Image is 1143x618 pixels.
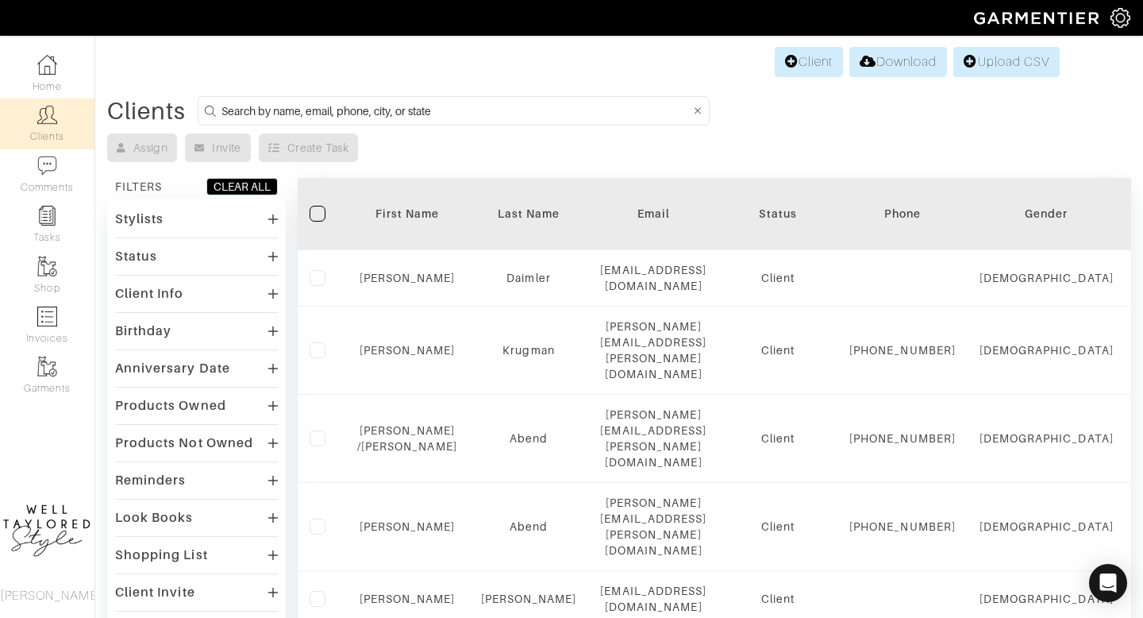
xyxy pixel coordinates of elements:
div: Anniversary Date [115,361,230,377]
th: Toggle SortBy [469,178,589,250]
div: Client Info [115,286,184,302]
div: [PERSON_NAME][EMAIL_ADDRESS][PERSON_NAME][DOMAIN_NAME] [600,495,706,558]
a: [PERSON_NAME] [360,344,456,357]
div: [PHONE_NUMBER] [849,342,956,358]
div: Look Books [115,510,194,526]
a: Daimler [506,272,550,284]
div: Client [730,591,825,607]
div: [DEMOGRAPHIC_DATA] [979,342,1114,358]
div: FILTERS [115,179,162,195]
div: Client Invite [115,585,195,601]
img: garments-icon-b7da505a4dc4fd61783c78ac3ca0ef83fa9d6f193b1c9dc38574b1d14d53ca28.png [37,357,57,377]
div: [PHONE_NUMBER] [849,519,956,535]
div: Products Owned [115,398,226,414]
a: Download [849,47,947,77]
div: [DEMOGRAPHIC_DATA] [979,431,1114,446]
div: Last Name [481,206,577,222]
img: garments-icon-b7da505a4dc4fd61783c78ac3ca0ef83fa9d6f193b1c9dc38574b1d14d53ca28.png [37,257,57,276]
a: Abend [510,520,548,533]
div: [EMAIL_ADDRESS][DOMAIN_NAME] [600,583,706,615]
input: Search by name, email, phone, city, or state [221,101,691,121]
div: [PHONE_NUMBER] [849,431,956,446]
div: Status [730,206,825,222]
div: Status [115,249,157,265]
a: Abend [510,432,548,445]
div: Stylists [115,211,164,227]
div: Clients [107,103,186,119]
div: [DEMOGRAPHIC_DATA] [979,270,1114,286]
img: comment-icon-a0a6a9ef722e966f86d9cbdc48e553b5cf19dbc54f86b18d962a5391bc8f6eb6.png [37,156,57,176]
a: [PERSON_NAME] [360,272,456,284]
a: Krugman [502,344,554,357]
img: gear-icon-white-bd11855cb880d31180b6d7d6211b90ccbf57a29d726f0c71d8c61bd08dd39cc2.png [1110,8,1130,28]
div: [EMAIL_ADDRESS][DOMAIN_NAME] [600,262,706,294]
div: Reminders [115,473,186,489]
a: Client [775,47,843,77]
div: Shopping List [115,547,208,563]
div: Email [600,206,706,222]
th: Toggle SortBy [345,178,469,250]
div: [DEMOGRAPHIC_DATA] [979,591,1114,607]
div: First Name [357,206,457,222]
div: Phone [849,206,956,222]
div: Client [730,519,825,535]
div: Client [730,270,825,286]
img: reminder-icon-8004d30b9f0a5d33ae49ab947aed9ed385cf756f9e5892f1edd6e32f2345188e.png [37,206,57,226]
a: [PERSON_NAME] [481,593,577,605]
div: Birthday [115,323,171,339]
a: [PERSON_NAME] [360,520,456,533]
th: Toggle SortBy [718,178,837,250]
div: Gender [979,206,1114,222]
div: Open Intercom Messenger [1089,564,1127,602]
a: Upload CSV [953,47,1060,77]
div: [DEMOGRAPHIC_DATA] [979,519,1114,535]
div: Client [730,342,825,358]
div: [PERSON_NAME][EMAIL_ADDRESS][PERSON_NAME][DOMAIN_NAME] [600,319,706,382]
div: Client [730,431,825,446]
img: garmentier-logo-header-white-b43fb05a5012e4ada735d5af1a66efaba907eab6374d6393d1fbf88cb4ef424d.png [966,4,1110,32]
div: [PERSON_NAME][EMAIL_ADDRESS][PERSON_NAME][DOMAIN_NAME] [600,407,706,470]
div: Products Not Owned [115,435,253,451]
img: clients-icon-6bae9207a08558b7cb47a8932f037763ab4055f8c8b6bfacd5dc20c3e0201464.png [37,105,57,125]
a: [PERSON_NAME] /[PERSON_NAME] [357,424,457,453]
img: orders-icon-0abe47150d42831381b5fb84f609e132dff9fe21cb692f30cb5eec754e2cba89.png [37,307,57,326]
button: CLEAR ALL [206,178,278,195]
th: Toggle SortBy [968,178,1126,250]
img: dashboard-icon-dbcd8f5a0b271acd01030246c82b418ddd0df26cd7fceb0bd07c9910d44c42f6.png [37,55,57,75]
a: [PERSON_NAME] [360,593,456,605]
div: CLEAR ALL [214,179,271,195]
